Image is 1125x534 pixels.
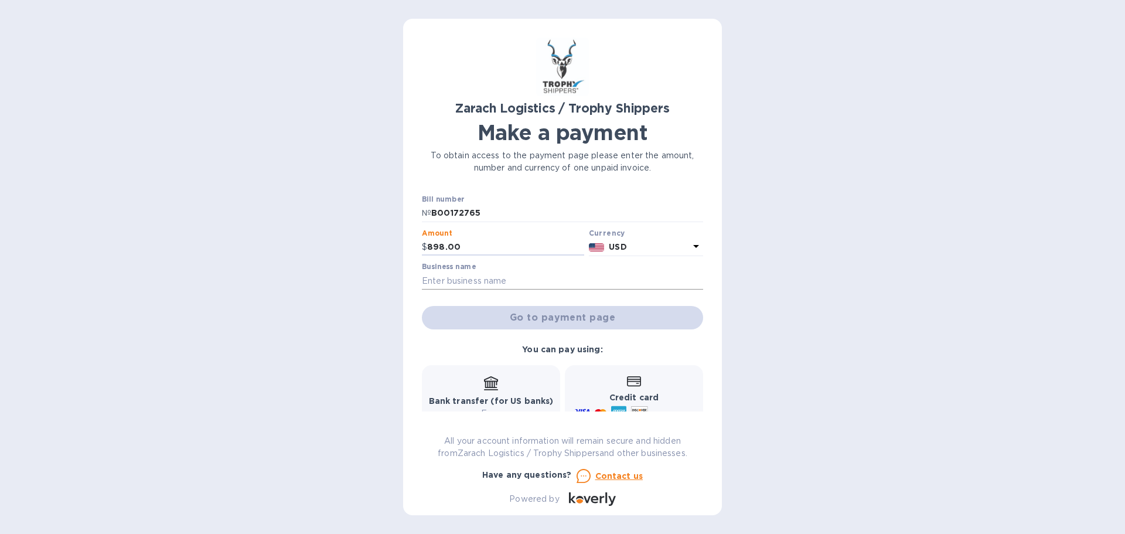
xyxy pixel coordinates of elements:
[422,149,703,174] p: To obtain access to the payment page please enter the amount, number and currency of one unpaid i...
[653,409,696,418] span: and more...
[427,239,584,256] input: 0.00
[609,393,659,402] b: Credit card
[595,471,643,481] u: Contact us
[429,396,554,406] b: Bank transfer (for US banks)
[422,264,476,271] label: Business name
[509,493,559,505] p: Powered by
[431,205,703,222] input: Enter bill number
[422,196,464,203] label: Bill number
[589,229,625,237] b: Currency
[422,241,427,253] p: $
[422,120,703,145] h1: Make a payment
[422,435,703,460] p: All your account information will remain secure and hidden from Zarach Logistics / Trophy Shipper...
[589,243,605,251] img: USD
[482,470,572,479] b: Have any questions?
[422,230,452,237] label: Amount
[455,101,669,115] b: Zarach Logistics / Trophy Shippers
[522,345,602,354] b: You can pay using:
[422,207,431,219] p: №
[429,407,554,420] p: Free
[422,272,703,290] input: Enter business name
[609,242,626,251] b: USD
